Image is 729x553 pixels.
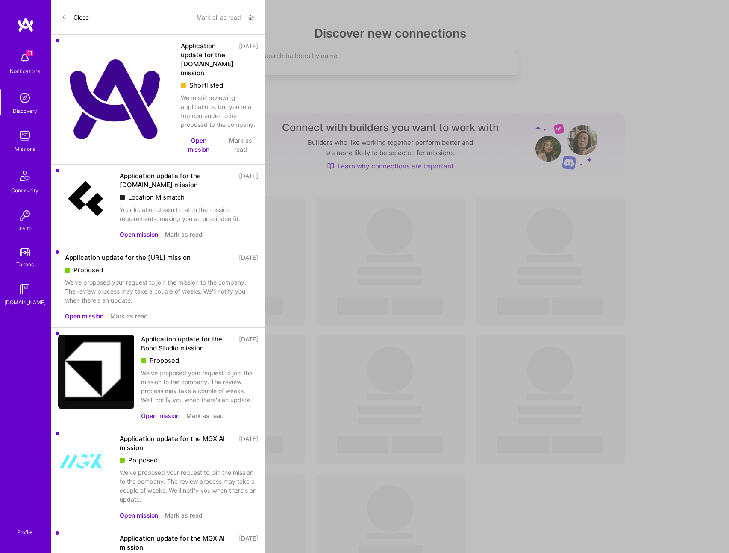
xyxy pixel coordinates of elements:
div: Application update for the [DOMAIN_NAME] mission [120,171,234,189]
img: teamwork [16,127,33,144]
span: 11 [26,50,33,56]
div: [DATE] [239,41,258,77]
div: We've proposed your request to join the mission to the company. The review process may take a cou... [141,368,258,404]
div: Application update for the MGX AI mission [120,534,234,552]
div: Community [11,186,38,195]
a: Profile [14,519,35,536]
div: Discovery [13,106,37,115]
button: Open mission [120,230,158,239]
div: Proposed [141,356,258,365]
div: Shortlisted [181,81,258,90]
div: Notifications [10,67,40,76]
button: Mark as read [223,136,258,154]
button: Mark as read [165,230,203,239]
button: Mark as read [165,511,203,520]
img: guide book [16,281,33,298]
img: logo [17,17,34,32]
div: [DATE] [239,335,258,353]
div: [DOMAIN_NAME] [4,298,46,307]
img: tokens [20,248,30,256]
div: We've proposed your request to join the mission to the company. The review process may take a cou... [120,468,258,504]
div: Proposed [120,456,258,465]
div: Your location doesn't match the mission requirements, making you an unsuitable fit. [120,205,258,223]
img: Invite [16,207,33,224]
div: [DATE] [239,171,258,189]
img: Company Logo [58,335,134,409]
button: Open mission [181,136,216,154]
div: Application update for the [URL] mission [65,253,191,262]
div: We're still reviewing applications, but you're a top contender to be proposed to the company. [181,93,258,129]
button: Close [62,10,89,24]
button: Mark all as read [197,10,241,24]
div: Application update for the [DOMAIN_NAME] mission [181,41,234,77]
button: Open mission [65,312,103,321]
div: [DATE] [239,253,258,262]
div: Profile [17,528,32,536]
button: Mark as read [110,312,148,321]
img: Company Logo [58,434,113,489]
div: Invite [18,224,32,233]
div: [DATE] [239,534,258,552]
img: Company Logo [58,41,174,157]
div: [DATE] [239,434,258,452]
div: We've proposed your request to join the mission to the company. The review process may take a cou... [65,278,258,305]
div: Tokens [16,260,34,269]
button: Open mission [141,411,179,420]
button: Open mission [120,511,158,520]
div: Proposed [65,265,258,274]
img: Company Logo [58,171,113,226]
img: Community [15,165,35,186]
img: discovery [16,89,33,106]
div: Application update for the Bond Studio mission [141,335,234,353]
div: Missions [15,144,35,153]
img: bell [16,50,33,67]
div: Application update for the MGX AI mission [120,434,234,452]
div: Location Mismatch [120,193,258,202]
button: Mark as read [186,411,224,420]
